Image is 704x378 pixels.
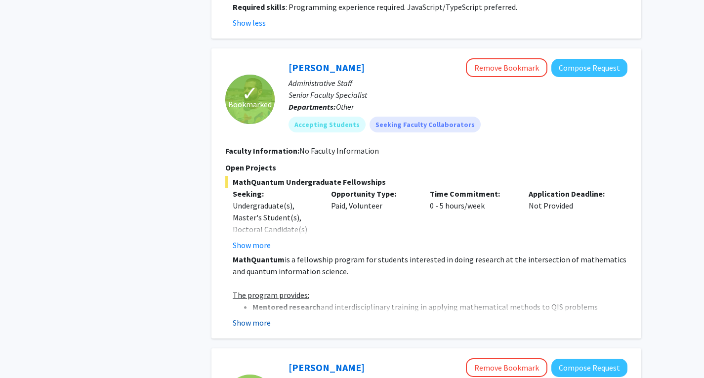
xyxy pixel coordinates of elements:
[233,290,309,300] u: The program provides:
[551,59,627,77] button: Compose Request to Daniel Serrano
[233,200,317,294] div: Undergraduate(s), Master's Student(s), Doctoral Candidate(s) (PhD, MD, DMD, PharmD, etc.), Postdo...
[233,1,627,13] p: : Programming experience required. JavaScript/TypeScript preferred.
[422,188,521,251] div: 0 - 5 hours/week
[233,254,285,264] strong: MathQuantum
[242,88,258,98] span: ✓
[233,239,271,251] button: Show more
[289,361,365,374] a: [PERSON_NAME]
[299,146,379,156] span: No Faculty Information
[233,253,627,277] p: is a fellowship program for students interested in doing research at the intersection of mathemat...
[289,102,336,112] b: Departments:
[551,359,627,377] button: Compose Request to Gianna Valentino
[331,188,415,200] p: Opportunity Type:
[336,102,354,112] span: Other
[225,146,299,156] b: Faculty Information:
[233,317,271,329] button: Show more
[233,17,266,29] button: Show less
[324,188,422,251] div: Paid, Volunteer
[289,77,627,89] p: Administrative Staff
[521,188,620,251] div: Not Provided
[225,176,627,188] span: MathQuantum Undergraduate Fellowships
[228,98,272,110] span: Bookmarked
[466,358,547,377] button: Remove Bookmark
[252,301,627,313] li: and interdisciplinary training in applying mathematical methods to QIS problems
[225,162,627,173] p: Open Projects
[289,89,627,101] p: Senior Faculty Specialist
[289,61,365,74] a: [PERSON_NAME]
[252,302,321,312] strong: Mentored research
[370,117,481,132] mat-chip: Seeking Faculty Collaborators
[529,188,613,200] p: Application Deadline:
[233,188,317,200] p: Seeking:
[233,2,286,12] strong: Required skills
[430,188,514,200] p: Time Commitment:
[7,334,42,371] iframe: Chat
[466,58,547,77] button: Remove Bookmark
[289,117,366,132] mat-chip: Accepting Students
